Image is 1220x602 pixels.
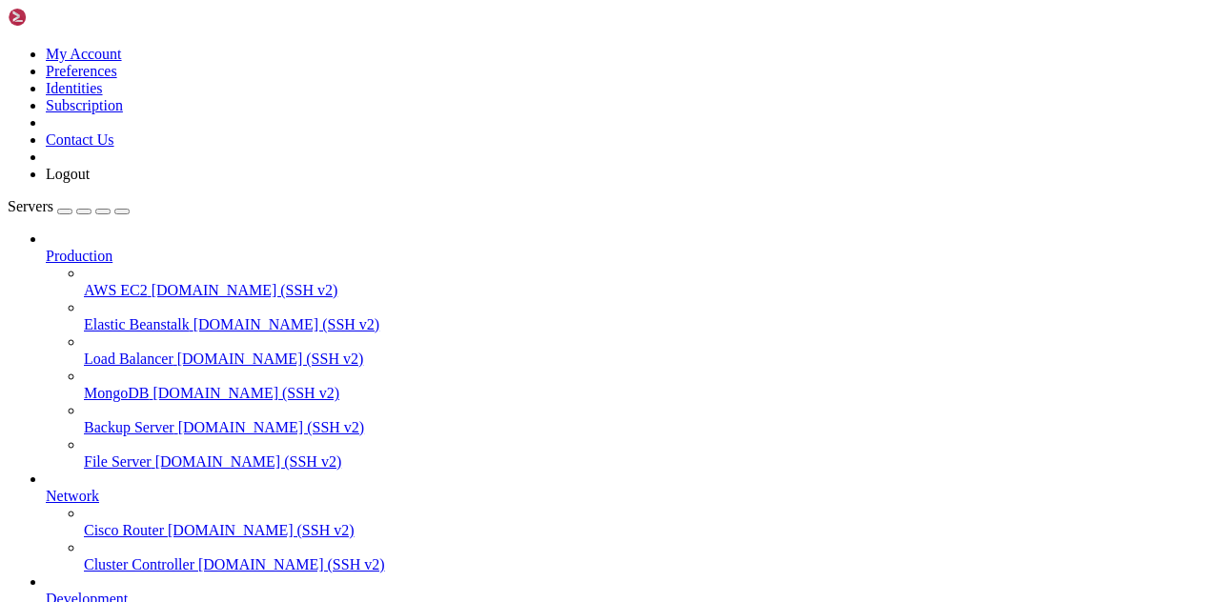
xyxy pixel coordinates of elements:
[46,488,99,504] span: Network
[8,198,130,214] a: Servers
[46,46,122,62] a: My Account
[84,556,1212,573] a: Cluster Controller [DOMAIN_NAME] (SSH v2)
[84,539,1212,573] li: Cluster Controller [DOMAIN_NAME] (SSH v2)
[84,316,190,332] span: Elastic Beanstalk
[84,436,1212,471] li: File Server [DOMAIN_NAME] (SSH v2)
[46,248,112,264] span: Production
[46,63,117,79] a: Preferences
[46,131,114,148] a: Contact Us
[168,522,355,538] span: [DOMAIN_NAME] (SSH v2)
[84,282,1212,299] a: AWS EC2 [DOMAIN_NAME] (SSH v2)
[8,8,117,27] img: Shellngn
[84,556,194,572] span: Cluster Controller
[46,231,1212,471] li: Production
[193,316,380,332] span: [DOMAIN_NAME] (SSH v2)
[84,419,1212,436] a: Backup Server [DOMAIN_NAME] (SSH v2)
[84,385,1212,402] a: MongoDB [DOMAIN_NAME] (SSH v2)
[84,419,174,435] span: Backup Server
[84,351,173,367] span: Load Balancer
[84,453,1212,471] a: File Server [DOMAIN_NAME] (SSH v2)
[84,505,1212,539] li: Cisco Router [DOMAIN_NAME] (SSH v2)
[84,402,1212,436] li: Backup Server [DOMAIN_NAME] (SSH v2)
[152,385,339,401] span: [DOMAIN_NAME] (SSH v2)
[84,265,1212,299] li: AWS EC2 [DOMAIN_NAME] (SSH v2)
[84,351,1212,368] a: Load Balancer [DOMAIN_NAME] (SSH v2)
[84,299,1212,333] li: Elastic Beanstalk [DOMAIN_NAME] (SSH v2)
[84,522,1212,539] a: Cisco Router [DOMAIN_NAME] (SSH v2)
[198,556,385,572] span: [DOMAIN_NAME] (SSH v2)
[84,316,1212,333] a: Elastic Beanstalk [DOMAIN_NAME] (SSH v2)
[8,198,53,214] span: Servers
[46,248,1212,265] a: Production
[155,453,342,470] span: [DOMAIN_NAME] (SSH v2)
[46,488,1212,505] a: Network
[46,80,103,96] a: Identities
[152,282,338,298] span: [DOMAIN_NAME] (SSH v2)
[84,282,148,298] span: AWS EC2
[84,368,1212,402] li: MongoDB [DOMAIN_NAME] (SSH v2)
[84,385,149,401] span: MongoDB
[84,522,164,538] span: Cisco Router
[178,419,365,435] span: [DOMAIN_NAME] (SSH v2)
[46,166,90,182] a: Logout
[84,333,1212,368] li: Load Balancer [DOMAIN_NAME] (SSH v2)
[46,471,1212,573] li: Network
[177,351,364,367] span: [DOMAIN_NAME] (SSH v2)
[84,453,152,470] span: File Server
[46,97,123,113] a: Subscription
